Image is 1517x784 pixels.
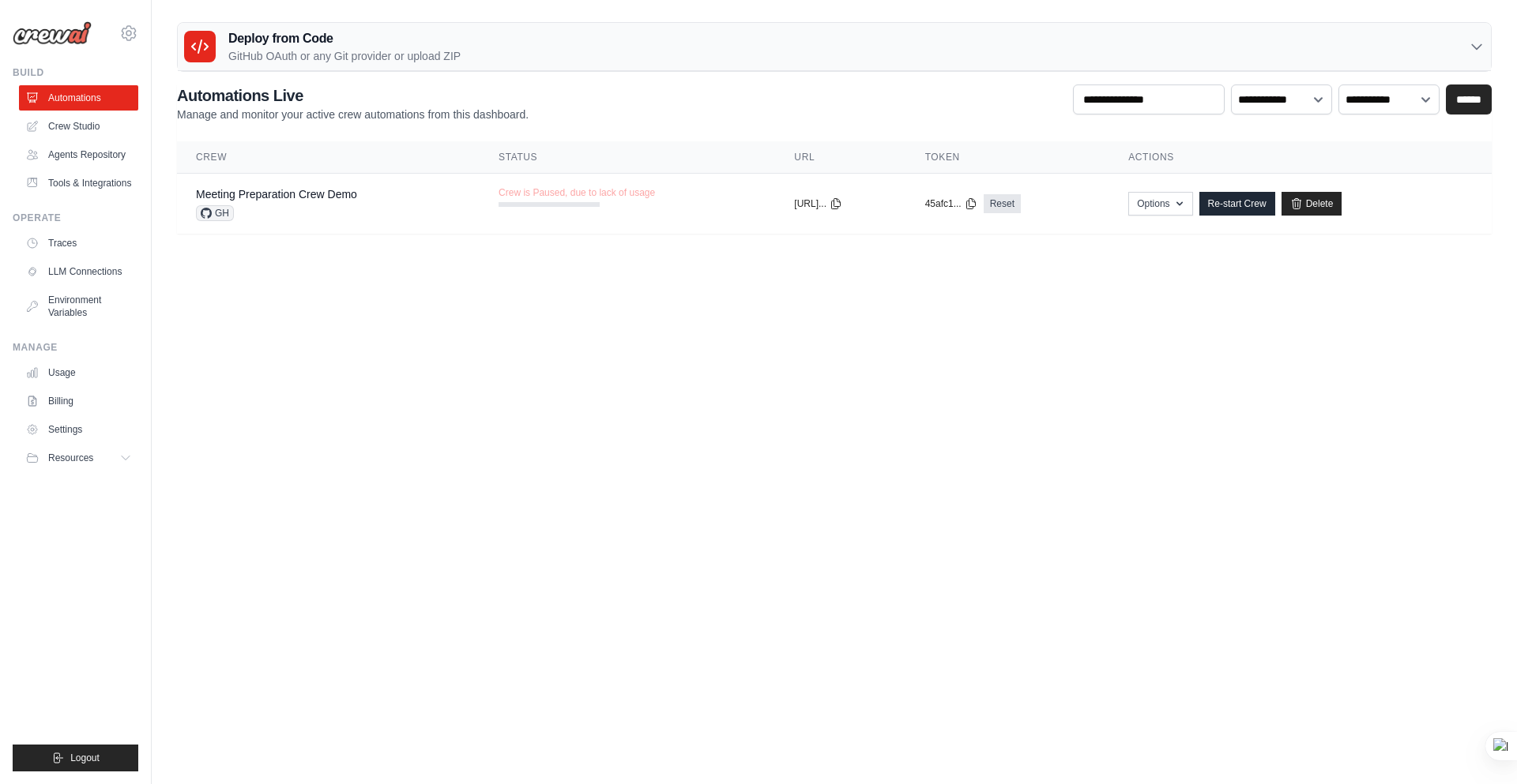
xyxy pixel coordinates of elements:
[13,341,138,354] div: Manage
[228,48,461,64] p: GitHub OAuth or any Git provider or upload ZIP
[13,66,138,79] div: Build
[1128,192,1192,216] button: Options
[1109,141,1492,174] th: Actions
[499,186,655,199] span: Crew is Paused, due to lack of usage
[19,171,138,196] a: Tools & Integrations
[19,259,138,284] a: LLM Connections
[177,84,529,107] h2: Automations Live
[1199,192,1275,216] a: Re-start Crew
[19,417,138,442] a: Settings
[19,231,138,256] a: Traces
[19,114,138,139] a: Crew Studio
[480,141,775,174] th: Status
[48,452,93,464] span: Resources
[19,445,138,471] button: Resources
[1282,192,1342,216] a: Delete
[19,142,138,167] a: Agents Repository
[177,107,529,122] p: Manage and monitor your active crew automations from this dashboard.
[13,745,138,771] button: Logout
[984,194,1021,213] a: Reset
[196,188,357,201] a: Meeting Preparation Crew Demo
[13,212,138,224] div: Operate
[925,197,977,210] button: 45afc1...
[19,360,138,385] a: Usage
[70,752,100,764] span: Logout
[177,141,480,174] th: Crew
[19,85,138,111] a: Automations
[19,287,138,325] a: Environment Variables
[775,141,905,174] th: URL
[19,388,138,414] a: Billing
[13,21,92,45] img: Logo
[228,29,461,48] h3: Deploy from Code
[906,141,1110,174] th: Token
[196,205,234,221] span: GH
